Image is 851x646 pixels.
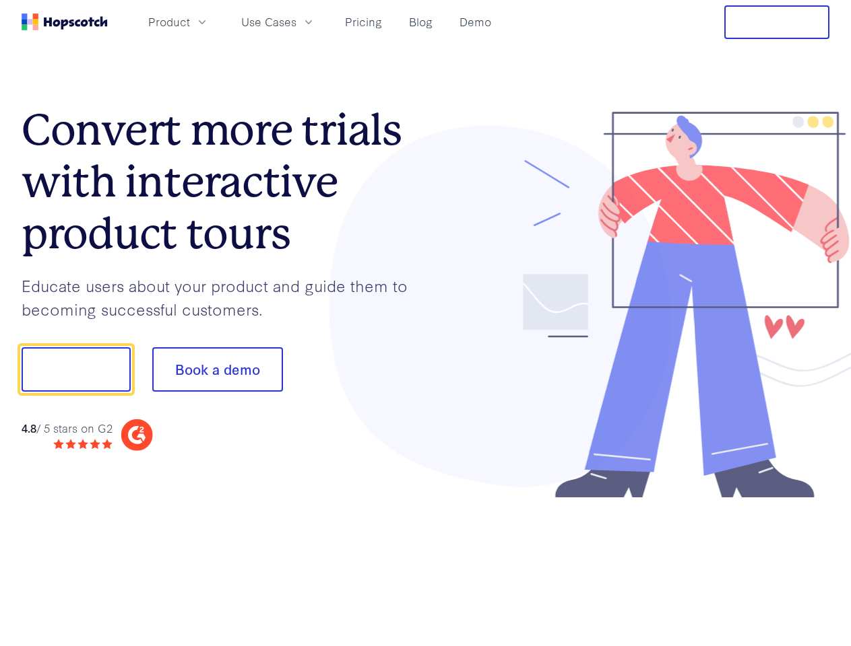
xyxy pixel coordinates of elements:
[241,13,296,30] span: Use Cases
[22,420,113,437] div: / 5 stars on G2
[404,11,438,33] a: Blog
[22,274,426,320] p: Educate users about your product and guide them to becoming successful customers.
[140,11,217,33] button: Product
[22,347,131,392] button: Show me!
[724,5,829,39] button: Free Trial
[340,11,387,33] a: Pricing
[22,420,36,435] strong: 4.8
[22,13,108,30] a: Home
[152,347,283,392] button: Book a demo
[148,13,190,30] span: Product
[454,11,497,33] a: Demo
[22,104,426,259] h1: Convert more trials with interactive product tours
[233,11,323,33] button: Use Cases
